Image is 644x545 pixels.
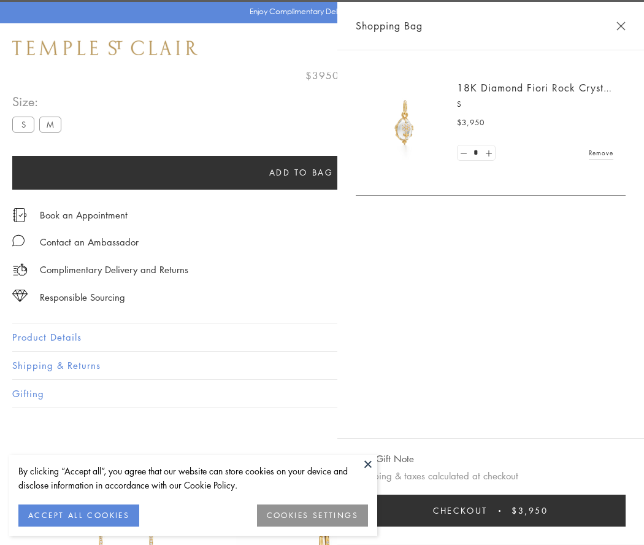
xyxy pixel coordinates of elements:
img: Temple St. Clair [12,41,197,55]
span: $3,950 [457,117,485,129]
a: Set quantity to 0 [458,145,470,161]
img: icon_appointment.svg [12,208,27,222]
img: icon_delivery.svg [12,262,28,277]
a: Set quantity to 2 [482,145,494,161]
button: Checkout $3,950 [356,495,626,527]
p: Complimentary Delivery and Returns [40,262,188,277]
button: Add to bag [12,156,590,190]
span: Add to bag [269,166,334,179]
p: Shipping & taxes calculated at checkout [356,468,626,484]
span: Size: [12,91,66,112]
div: By clicking “Accept all”, you agree that our website can store cookies on your device and disclos... [18,464,368,492]
label: S [12,117,34,132]
button: ACCEPT ALL COOKIES [18,504,139,527]
a: Remove [589,146,613,160]
img: P51889-E11FIORI [368,86,442,160]
button: Shipping & Returns [12,352,632,379]
span: $3,950 [512,504,548,517]
button: COOKIES SETTINGS [257,504,368,527]
a: Book an Appointment [40,208,128,222]
img: MessageIcon-01_2.svg [12,234,25,247]
span: Checkout [433,504,488,517]
div: Contact an Ambassador [40,234,139,250]
label: M [39,117,61,132]
div: Responsible Sourcing [40,290,125,305]
img: icon_sourcing.svg [12,290,28,302]
p: S [457,98,613,110]
button: Product Details [12,323,632,351]
span: $3950 [305,68,339,83]
span: Shopping Bag [356,18,423,34]
button: Add Gift Note [356,451,414,466]
h3: You May Also Like [31,452,613,471]
button: Gifting [12,380,632,408]
button: Close Shopping Bag [616,21,626,31]
p: Enjoy Complimentary Delivery & Returns [250,6,389,18]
